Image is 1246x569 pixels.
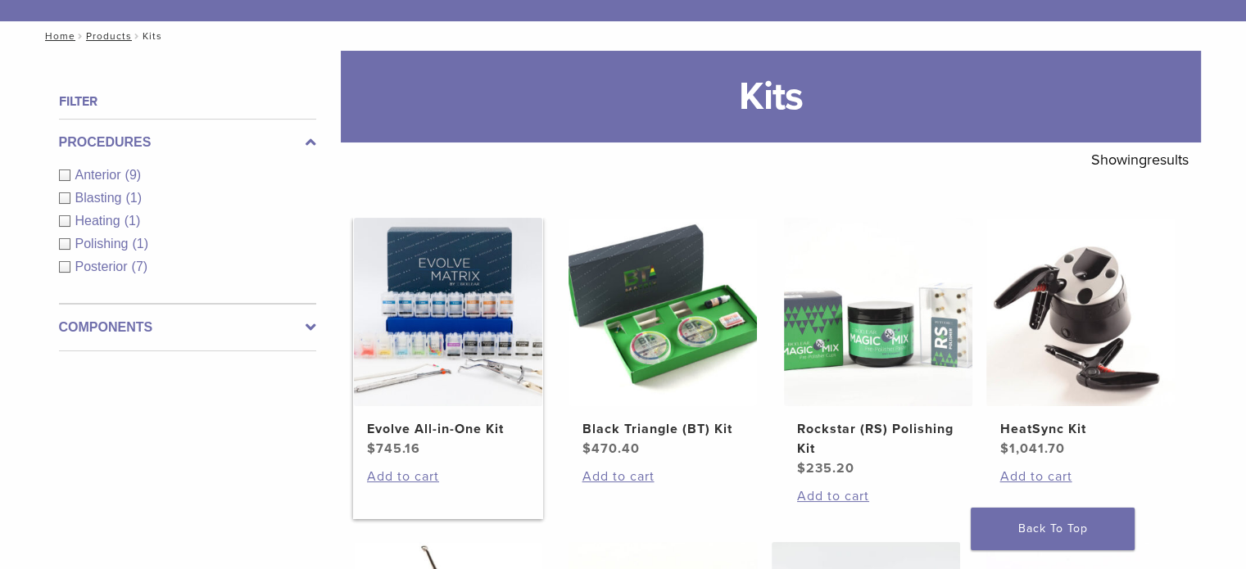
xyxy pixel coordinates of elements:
[75,260,132,273] span: Posterior
[784,218,972,406] img: Rockstar (RS) Polishing Kit
[971,508,1135,550] a: Back To Top
[999,467,1162,486] a: Add to cart: “HeatSync Kit”
[582,467,744,486] a: Add to cart: “Black Triangle (BT) Kit”
[582,440,639,457] bdi: 470.40
[582,440,591,457] span: $
[999,440,1064,457] bdi: 1,041.70
[367,467,529,486] a: Add to cart: “Evolve All-in-One Kit”
[999,419,1162,439] h2: HeatSync Kit
[75,237,133,251] span: Polishing
[132,32,143,40] span: /
[999,440,1008,457] span: $
[59,133,316,152] label: Procedures
[86,30,132,42] a: Products
[34,21,1213,51] nav: Kits
[582,419,744,439] h2: Black Triangle (BT) Kit
[125,214,141,228] span: (1)
[75,214,125,228] span: Heating
[1091,142,1189,177] p: Showing results
[568,218,759,458] a: Black Triangle (BT) KitBlack Triangle (BT) Kit $470.40
[367,440,376,457] span: $
[132,260,148,273] span: (7)
[59,318,316,337] label: Components
[986,218,1175,406] img: HeatSync Kit
[353,218,544,458] a: Evolve All-in-One KitEvolve All-in-One Kit $745.16
[40,30,75,42] a: Home
[75,168,125,182] span: Anterior
[367,440,420,457] bdi: 745.16
[75,191,126,205] span: Blasting
[797,460,806,476] span: $
[797,419,959,458] h2: Rockstar (RS) Polishing Kit
[125,191,142,205] span: (1)
[75,32,86,40] span: /
[797,486,959,506] a: Add to cart: “Rockstar (RS) Polishing Kit”
[985,218,1176,458] a: HeatSync KitHeatSync Kit $1,041.70
[367,419,529,439] h2: Evolve All-in-One Kit
[132,237,148,251] span: (1)
[354,218,542,406] img: Evolve All-in-One Kit
[797,460,854,476] bdi: 235.20
[783,218,974,478] a: Rockstar (RS) Polishing KitRockstar (RS) Polishing Kit $235.20
[59,92,316,111] h4: Filter
[569,218,757,406] img: Black Triangle (BT) Kit
[125,168,142,182] span: (9)
[341,51,1201,142] h1: Kits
